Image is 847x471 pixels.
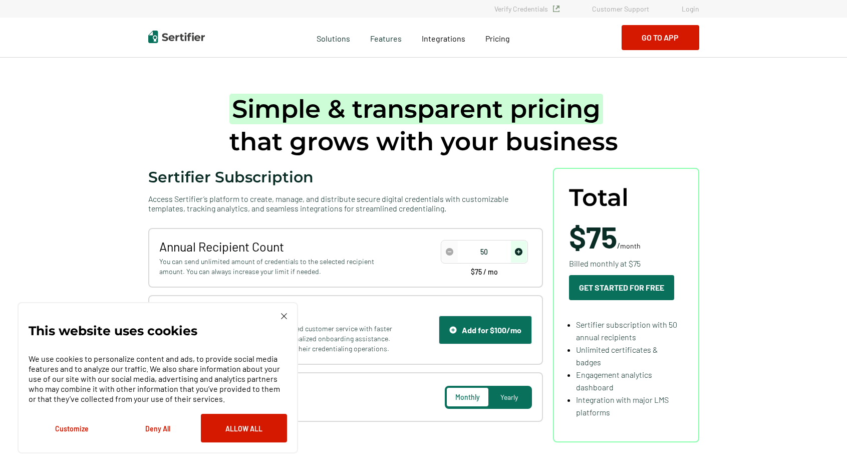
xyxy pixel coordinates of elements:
[229,94,603,124] span: Simple & transparent pricing
[439,316,532,344] button: Support IconAdd for $100/mo
[576,345,658,367] span: Unlimited certificates & badges
[569,257,641,270] span: Billed monthly at $75
[159,239,395,254] span: Annual Recipient Count
[281,313,287,319] img: Cookie Popup Close
[576,320,677,342] span: Sertifier subscription with 50 annual recipients
[511,241,527,263] span: increase number
[500,393,518,401] span: Yearly
[455,393,480,401] span: Monthly
[569,184,629,211] span: Total
[485,31,510,44] a: Pricing
[442,241,458,263] span: decrease number
[422,34,465,43] span: Integrations
[576,395,669,417] span: Integration with major LMS platforms
[620,242,641,250] span: month
[201,414,287,442] button: Allow All
[471,269,498,276] span: $75 / mo
[576,370,652,392] span: Engagement analytics dashboard
[569,221,641,252] span: /
[29,326,197,336] p: This website uses cookies
[569,218,617,255] span: $75
[148,31,205,43] img: Sertifier | Digital Credentialing Platform
[446,248,453,256] img: Decrease Icon
[515,248,522,256] img: Increase Icon
[317,31,350,44] span: Solutions
[148,194,543,213] span: Access Sertifier’s platform to create, manage, and distribute secure digital credentials with cus...
[569,275,674,300] button: Get Started For Free
[622,25,699,50] button: Go to App
[592,5,649,13] a: Customer Support
[159,257,395,277] span: You can send unlimited amount of credentials to the selected recipient amount. You can always inc...
[229,93,618,158] h1: that grows with your business
[422,31,465,44] a: Integrations
[449,325,521,335] div: Add for $100/mo
[29,414,115,442] button: Customize
[553,6,559,12] img: Verified
[494,5,559,13] a: Verify Credentials
[148,168,314,186] span: Sertifier Subscription
[682,5,699,13] a: Login
[29,354,287,404] p: We use cookies to personalize content and ads, to provide social media features and to analyze ou...
[485,34,510,43] span: Pricing
[370,31,402,44] span: Features
[115,414,201,442] button: Deny All
[449,326,457,334] img: Support Icon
